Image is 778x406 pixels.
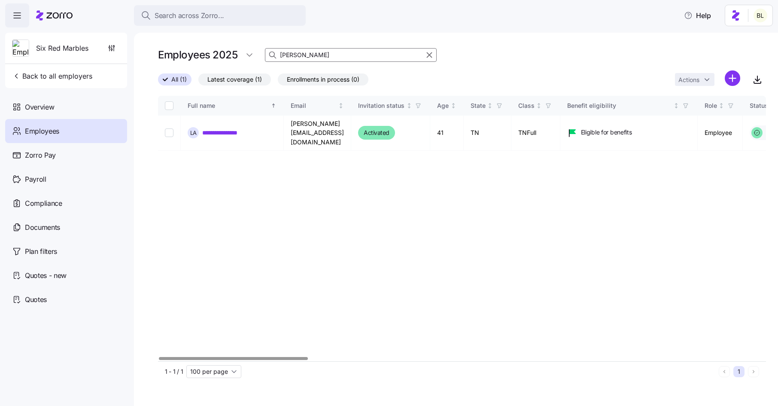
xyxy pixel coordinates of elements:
[471,101,486,110] div: State
[718,103,724,109] div: Not sorted
[698,116,743,151] td: Employee
[677,7,718,24] button: Help
[511,96,560,116] th: ClassNot sorted
[25,174,46,185] span: Payroll
[338,103,344,109] div: Not sorted
[358,101,404,110] div: Invitation status
[560,96,698,116] th: Benefit eligibilityNot sorted
[25,270,67,281] span: Quotes - new
[171,74,187,85] span: All (1)
[725,70,740,86] svg: add icon
[25,150,56,161] span: Zorro Pay
[719,366,730,377] button: Previous page
[265,48,437,62] input: Search Employees
[430,116,464,151] td: 41
[287,74,359,85] span: Enrollments in process (0)
[684,10,711,21] span: Help
[134,5,306,26] button: Search across Zorro...
[25,222,60,233] span: Documents
[754,9,767,22] img: 2fabda6663eee7a9d0b710c60bc473af
[698,96,743,116] th: RoleNot sorted
[450,103,456,109] div: Not sorted
[36,43,88,54] span: Six Red Marbles
[190,130,197,136] span: L A
[25,294,47,305] span: Quotes
[5,287,127,311] a: Quotes
[165,101,173,110] input: Select all records
[5,191,127,215] a: Compliance
[567,101,672,110] div: Benefit eligibility
[5,143,127,167] a: Zorro Pay
[165,367,183,376] span: 1 - 1 / 1
[9,67,96,85] button: Back to all employers
[207,74,262,85] span: Latest coverage (1)
[511,116,560,151] td: TNFull
[675,73,714,86] button: Actions
[536,103,542,109] div: Not sorted
[464,96,511,116] th: StateNot sorted
[25,102,54,113] span: Overview
[158,48,237,61] h1: Employees 2025
[487,103,493,109] div: Not sorted
[165,128,173,137] input: Select record 1
[705,101,717,110] div: Role
[188,101,269,110] div: Full name
[25,126,59,137] span: Employees
[733,366,745,377] button: 1
[25,246,57,257] span: Plan filters
[364,128,389,138] span: Activated
[12,71,92,81] span: Back to all employers
[5,239,127,263] a: Plan filters
[5,167,127,191] a: Payroll
[748,366,759,377] button: Next page
[518,101,535,110] div: Class
[673,103,679,109] div: Not sorted
[5,95,127,119] a: Overview
[270,103,277,109] div: Sorted ascending
[406,103,412,109] div: Not sorted
[181,96,284,116] th: Full nameSorted ascending
[464,116,511,151] td: TN
[284,96,351,116] th: EmailNot sorted
[25,198,62,209] span: Compliance
[12,40,29,57] img: Employer logo
[351,96,430,116] th: Invitation statusNot sorted
[284,116,351,151] td: [PERSON_NAME][EMAIL_ADDRESS][DOMAIN_NAME]
[5,215,127,239] a: Documents
[430,96,464,116] th: AgeNot sorted
[5,263,127,287] a: Quotes - new
[678,77,699,83] span: Actions
[155,10,224,21] span: Search across Zorro...
[437,101,449,110] div: Age
[5,119,127,143] a: Employees
[291,101,337,110] div: Email
[581,128,632,137] span: Eligible for benefits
